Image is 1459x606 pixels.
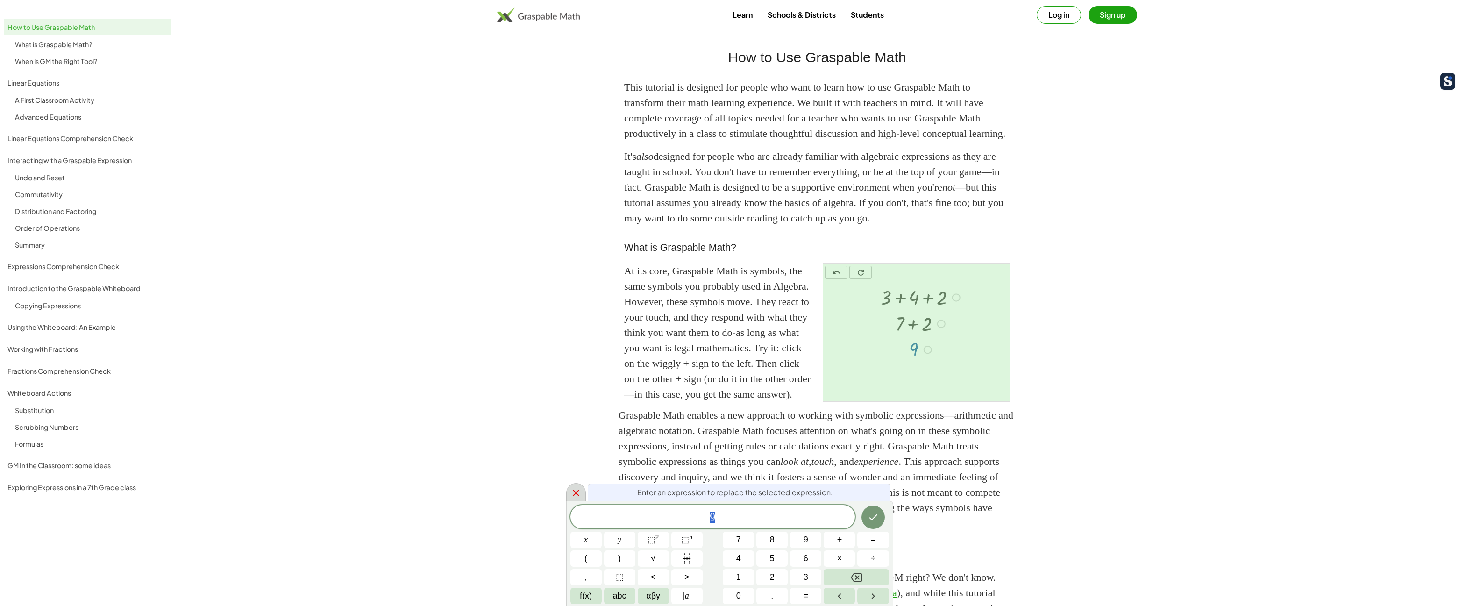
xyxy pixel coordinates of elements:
div: Exploring Expressions in a 7th Grade class [7,482,167,493]
em: look at [780,456,809,467]
span: 7 [736,534,741,546]
a: Exploring Expressions in a 7th Grade class [4,479,171,495]
a: Linear Equations Comprehension Check [4,130,171,146]
p: Graspable Math enables a new approach to working with symbolic expressions—arithmetic and algebra... [619,407,1016,531]
span: | [689,591,691,600]
div: Substitution [15,405,167,416]
div: Whiteboard Actions [7,387,167,399]
span: 8 [770,534,775,546]
span: 3 [804,571,808,584]
a: Expressions Comprehension Check [4,258,171,274]
em: also [636,150,654,162]
button: Superscript [671,532,703,548]
button: Alphabet [604,588,635,604]
div: Scrubbing Numbers [15,421,167,433]
p: This tutorial is designed for people who want to learn how to use Graspable Math to transform the... [624,79,1010,141]
span: 9 [710,512,715,523]
span: ⬚ [681,535,689,544]
span: 1 [736,571,741,584]
a: Schools & Districts [760,6,843,23]
button: Plus [824,532,855,548]
div: Order of Operations [15,222,167,234]
button: Squared [638,532,669,548]
span: × [837,552,842,565]
button: Sign up [1089,6,1137,24]
button: 0 [723,588,754,604]
a: Learn [725,6,760,23]
button: Fraction [671,550,703,567]
p: It's designed for people who are already familiar with algebraic expressions as they are taught i... [624,149,1010,226]
a: Working with Fractions [4,341,171,357]
span: , [585,571,587,584]
span: > [684,571,690,584]
button: 5 [756,550,788,567]
span: ( [584,552,587,565]
span: √ [651,552,655,565]
div: Working with Fractions [7,343,167,355]
div: How to Use Graspable Math [7,21,167,33]
div: Formulas [15,438,167,449]
span: 9 [804,534,808,546]
i: undo [832,267,841,278]
div: Linear Equations Comprehension Check [7,133,167,144]
a: Fractions Comprehension Check [4,363,171,379]
div: GM In the Classroom: some ideas [7,460,167,471]
div: Commutativity [15,189,167,200]
a: GM In the Classroom: some ideas [4,457,171,473]
button: Times [824,550,855,567]
span: . [771,590,773,602]
button: Minus [857,532,889,548]
button: Log in [1037,6,1081,24]
button: ( [570,550,602,567]
button: Done [861,506,885,529]
div: Fractions Comprehension Check [7,365,167,377]
button: Left arrow [824,588,855,604]
div: Undo and Reset [15,172,167,183]
span: abc [613,590,626,602]
button: 4 [723,550,754,567]
a: Interacting with a Graspable Expression [4,152,171,168]
a: Using the Whiteboard: An Example [4,319,171,335]
span: f(x) [580,590,592,602]
div: Introduction to the Graspable Whiteboard [7,283,167,294]
a: Whiteboard Actions [4,385,171,401]
button: 1 [723,569,754,585]
button: 7 [723,532,754,548]
span: 5 [770,552,775,565]
h3: What is Graspable Math? [624,241,1010,256]
div: Interacting with a Graspable Expression [7,155,167,166]
span: a [683,590,690,602]
em: touch [811,456,834,467]
i: refresh [856,267,865,278]
button: refresh [849,266,872,279]
a: Students [843,6,891,23]
span: < [651,571,656,584]
div: Copying Expressions [15,300,167,311]
span: | [683,591,685,600]
span: – [871,534,875,546]
button: , [570,569,602,585]
sup: 2 [655,534,659,541]
button: 2 [756,569,788,585]
div: Expressions Comprehension Check [7,261,167,272]
div: At its core, Graspable Math is symbols, the same symbols you probably used in Algebra. However, t... [624,263,811,402]
span: + [837,534,842,546]
button: Backspace [824,569,889,585]
button: Less than [638,569,669,585]
div: Distribution and Factoring [15,206,167,217]
div: A First Classroom Activity [15,94,167,106]
button: 3 [790,569,821,585]
button: . [756,588,788,604]
span: = [804,590,809,602]
button: Functions [570,588,602,604]
div: Summary [15,239,167,250]
h2: How to Use Graspable Math [624,47,1010,68]
div: Advanced Equations [15,111,167,122]
button: Divide [857,550,889,567]
button: Right arrow [857,588,889,604]
button: Placeholder [604,569,635,585]
button: Greek alphabet [638,588,669,604]
span: x [584,534,588,546]
button: x [570,532,602,548]
button: 8 [756,532,788,548]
